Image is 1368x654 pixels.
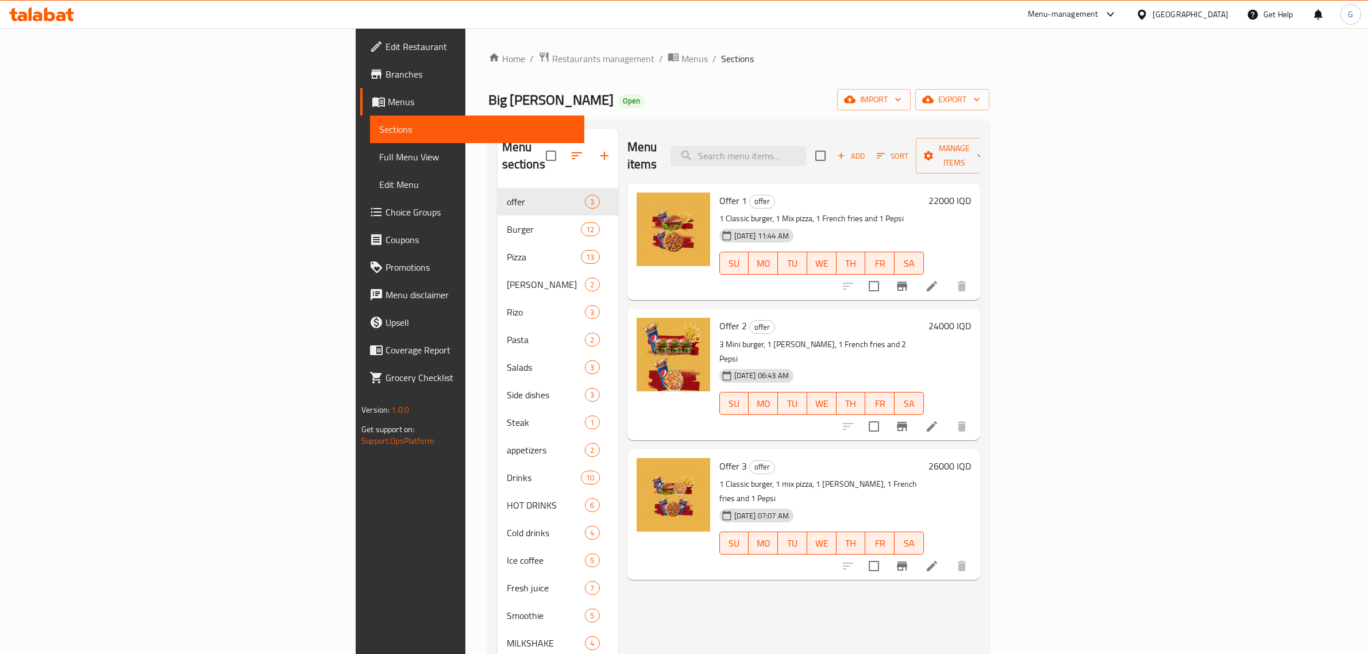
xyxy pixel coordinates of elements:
[618,94,645,108] div: Open
[749,460,775,474] div: offer
[753,535,773,552] span: MO
[833,147,869,165] span: Add item
[928,193,971,209] h6: 22000 IQD
[585,583,599,594] span: 7
[862,274,886,298] span: Select to update
[925,279,939,293] a: Edit menu item
[507,443,585,457] div: appetizers
[507,360,585,374] span: Salads
[585,417,599,428] span: 1
[585,610,599,621] span: 5
[498,271,618,298] div: [PERSON_NAME]2
[928,318,971,334] h6: 24000 IQD
[498,602,618,629] div: Smoothie5
[361,422,414,437] span: Get support on:
[812,535,832,552] span: WE
[360,364,584,391] a: Grocery Checklist
[507,333,585,347] div: Pasta
[386,260,575,274] span: Promotions
[862,554,886,578] span: Select to update
[507,388,585,402] span: Side dishes
[637,318,710,391] img: Offer 2
[386,343,575,357] span: Coverage Report
[865,532,895,555] button: FR
[681,52,708,66] span: Menus
[659,52,663,66] li: /
[581,252,599,263] span: 13
[379,122,575,136] span: Sections
[370,143,584,171] a: Full Menu View
[812,255,832,272] span: WE
[730,230,793,241] span: [DATE] 11:44 AM
[585,362,599,373] span: 3
[507,222,581,236] span: Burger
[552,52,654,66] span: Restaurants management
[721,52,754,66] span: Sections
[925,141,984,170] span: Manage items
[488,87,614,113] span: Big [PERSON_NAME]
[386,316,575,329] span: Upsell
[498,243,618,271] div: Pizza13
[888,413,916,440] button: Branch-specific-item
[386,233,575,247] span: Coupons
[585,555,599,566] span: 5
[360,253,584,281] a: Promotions
[862,414,886,438] span: Select to update
[833,147,869,165] button: Add
[585,526,599,540] div: items
[391,402,409,417] span: 1.0.0
[585,390,599,401] span: 3
[361,433,434,448] a: Support.OpsPlatform
[360,198,584,226] a: Choice Groups
[585,388,599,402] div: items
[507,498,585,512] span: HOT DRINKS
[507,609,585,622] span: Smoothie
[924,93,980,107] span: export
[719,532,749,555] button: SU
[719,211,924,226] p: 1 Classic burger, 1 Mix pizza, 1 French fries and 1 Pepsi
[1153,8,1228,21] div: [GEOGRAPHIC_DATA]
[498,409,618,436] div: Steak1
[498,326,618,353] div: Pasta2
[507,471,581,484] div: Drinks
[725,395,745,412] span: SU
[750,321,774,334] span: offer
[585,498,599,512] div: items
[507,581,585,595] div: Fresh juice
[895,392,924,415] button: SA
[899,255,919,272] span: SA
[507,416,585,429] span: Steak
[837,392,866,415] button: TH
[498,519,618,547] div: Cold drinks4
[507,278,585,291] div: Doner
[386,205,575,219] span: Choice Groups
[750,460,774,474] span: offer
[507,250,581,264] div: Pizza
[627,139,657,173] h2: Menu items
[585,581,599,595] div: items
[585,609,599,622] div: items
[498,436,618,464] div: appetizers2
[749,252,778,275] button: MO
[725,535,745,552] span: SU
[585,445,599,456] span: 2
[585,416,599,429] div: items
[841,535,861,552] span: TH
[507,305,585,319] span: Rizo
[507,526,585,540] div: Cold drinks
[869,147,916,165] span: Sort items
[498,464,618,491] div: Drinks10
[386,40,575,53] span: Edit Restaurant
[585,279,599,290] span: 2
[507,553,585,567] span: Ice coffee
[750,195,774,208] span: offer
[585,195,599,209] div: items
[498,574,618,602] div: Fresh juice7
[870,395,890,412] span: FR
[837,89,911,110] button: import
[585,278,599,291] div: items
